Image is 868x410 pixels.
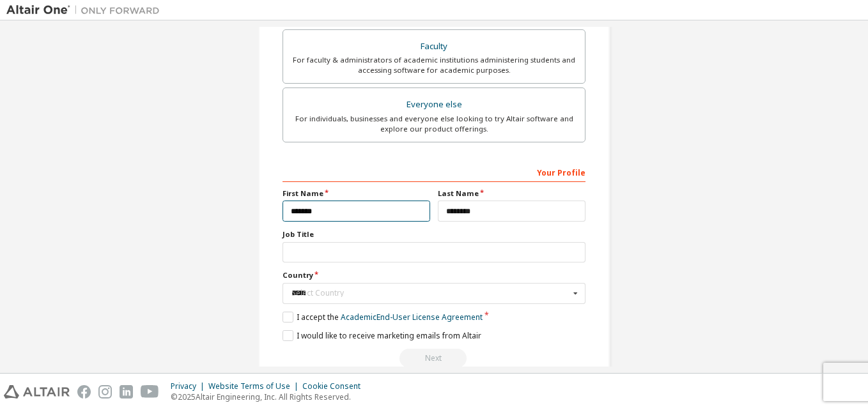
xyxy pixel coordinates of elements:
[291,38,577,56] div: Faculty
[283,229,585,239] label: Job Title
[283,270,585,280] label: Country
[120,385,133,399] img: linkedin.svg
[141,385,159,399] img: youtube.svg
[77,385,91,399] img: facebook.svg
[341,312,483,323] a: Academic End-User License Agreement
[171,391,368,402] p: © 2025 Altair Engineering, Inc. All Rights Reserved.
[283,188,430,199] label: First Name
[208,381,302,391] div: Website Terms of Use
[171,381,208,391] div: Privacy
[283,330,481,341] label: I would like to receive marketing emails from Altair
[283,312,483,323] label: I accept the
[291,55,577,75] div: For faculty & administrators of academic institutions administering students and accessing softwa...
[283,162,585,182] div: Your Profile
[6,4,166,17] img: Altair One
[283,349,585,368] div: Read and acccept EULA to continue
[291,289,570,297] div: Select Country
[98,385,112,399] img: instagram.svg
[302,381,368,391] div: Cookie Consent
[4,385,70,399] img: altair_logo.svg
[291,114,577,134] div: For individuals, businesses and everyone else looking to try Altair software and explore our prod...
[438,188,585,199] label: Last Name
[291,96,577,114] div: Everyone else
